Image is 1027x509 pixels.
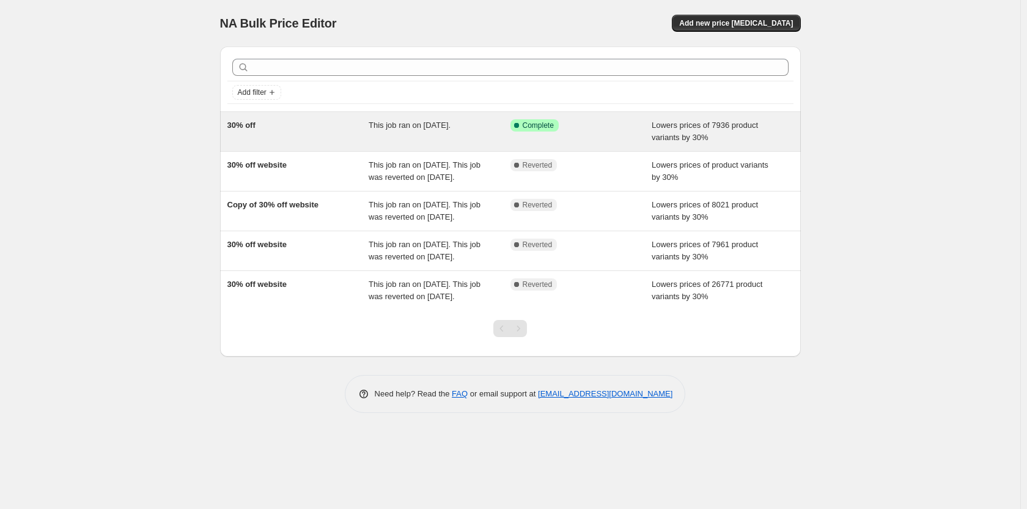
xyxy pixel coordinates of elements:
span: This job ran on [DATE]. This job was reverted on [DATE]. [369,200,480,221]
span: Complete [523,121,554,130]
span: NA Bulk Price Editor [220,17,337,30]
span: This job ran on [DATE]. [369,121,451,130]
span: Lowers prices of 8021 product variants by 30% [652,200,758,221]
span: 30% off website [227,160,287,169]
a: [EMAIL_ADDRESS][DOMAIN_NAME] [538,389,672,398]
nav: Pagination [493,320,527,337]
span: 30% off [227,121,256,130]
span: This job ran on [DATE]. This job was reverted on [DATE]. [369,160,480,182]
span: Lowers prices of product variants by 30% [652,160,768,182]
span: or email support at [468,389,538,398]
button: Add filter [232,85,281,100]
span: Lowers prices of 7961 product variants by 30% [652,240,758,261]
span: Lowers prices of 26771 product variants by 30% [652,280,762,301]
span: Add new price [MEDICAL_DATA] [679,18,793,28]
span: This job ran on [DATE]. This job was reverted on [DATE]. [369,280,480,301]
span: 30% off website [227,280,287,289]
span: Lowers prices of 7936 product variants by 30% [652,121,758,142]
span: Copy of 30% off website [227,200,319,209]
span: Reverted [523,160,553,170]
span: Reverted [523,200,553,210]
span: Need help? Read the [375,389,452,398]
a: FAQ [452,389,468,398]
button: Add new price [MEDICAL_DATA] [672,15,800,32]
span: Reverted [523,240,553,250]
span: This job ran on [DATE]. This job was reverted on [DATE]. [369,240,480,261]
span: Add filter [238,87,267,97]
span: 30% off website [227,240,287,249]
span: Reverted [523,280,553,289]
